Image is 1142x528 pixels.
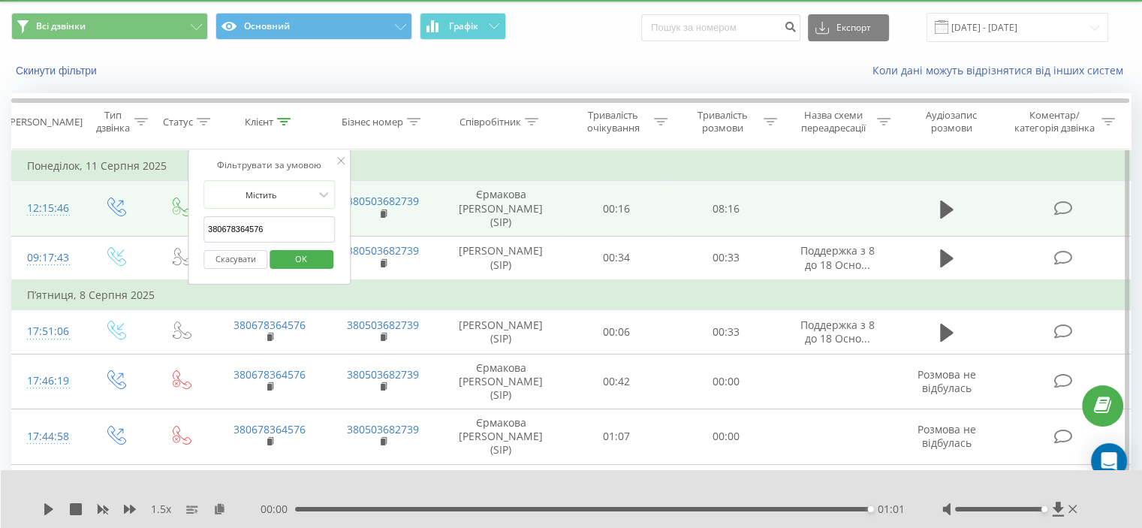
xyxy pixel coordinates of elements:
button: Експорт [808,14,889,41]
a: Коли дані можуть відрізнятися вiд інших систем [872,63,1131,77]
td: Єрмакова [PERSON_NAME] (SIP) [440,181,562,237]
td: 00:34 [562,236,671,280]
button: OK [270,250,333,269]
div: 12:15:46 [27,194,67,223]
a: 380503682739 [347,243,419,258]
td: 00:33 [671,310,780,354]
button: Всі дзвінки [11,13,208,40]
td: 00:00 [671,354,780,409]
a: 380503682739 [347,194,419,208]
button: Графік [420,13,506,40]
div: 17:44:58 [27,422,67,451]
div: Accessibility label [1041,506,1047,512]
button: Скасувати [203,250,267,269]
div: Тривалість розмови [685,109,760,134]
div: Назва схеми переадресації [794,109,873,134]
td: Єрмакова [PERSON_NAME] (SIP) [440,409,562,465]
div: 09:17:43 [27,243,67,273]
div: Тривалість очікування [576,109,651,134]
td: 08:16 [671,181,780,237]
div: 17:51:06 [27,317,67,346]
div: [PERSON_NAME] [7,116,83,128]
td: [PERSON_NAME] (SIP) [440,236,562,280]
div: Accessibility label [868,506,874,512]
a: 380503682739 [347,367,419,382]
td: 00:16 [562,181,671,237]
span: 1.5 x [151,502,171,517]
td: [PERSON_NAME] (SIP) [440,464,562,508]
div: Коментар/категорія дзвінка [1010,109,1098,134]
div: Клієнт [245,116,273,128]
span: Поддержка з 8 до 18 Осно... [800,243,875,271]
td: 00:26 [671,464,780,508]
td: [PERSON_NAME] (SIP) [440,310,562,354]
td: П’ятниця, 8 Серпня 2025 [12,280,1131,310]
button: Основний [215,13,412,40]
button: Скинути фільтри [11,64,104,77]
a: 380678364576 [234,318,306,332]
td: 00:05 [562,464,671,508]
td: 00:00 [671,409,780,465]
div: Статус [163,116,193,128]
div: Фільтрувати за умовою [203,158,336,173]
td: 00:33 [671,236,780,280]
span: Розмова не відбулась [918,422,976,450]
span: 00:00 [261,502,295,517]
a: 380678364576 [234,422,306,436]
div: Аудіозапис розмови [908,109,996,134]
td: 01:07 [562,409,671,465]
span: OK [280,247,322,270]
div: 17:46:19 [27,367,67,396]
td: Єрмакова [PERSON_NAME] (SIP) [440,354,562,409]
input: Пошук за номером [641,14,800,41]
span: 01:01 [878,502,905,517]
div: Бізнес номер [342,116,403,128]
td: 00:42 [562,354,671,409]
span: Графік [449,21,478,32]
td: 00:06 [562,310,671,354]
span: Розмова не відбулась [918,367,976,395]
span: Поддержка з 8 до 18 Осно... [800,318,875,345]
td: Понеділок, 11 Серпня 2025 [12,151,1131,181]
a: 380678364576 [234,367,306,382]
div: Open Intercom Messenger [1091,443,1127,479]
div: Тип дзвінка [95,109,130,134]
span: Всі дзвінки [36,20,86,32]
a: 380503682739 [347,422,419,436]
div: Співробітник [460,116,521,128]
a: 380503682739 [347,318,419,332]
input: Введіть значення [203,216,336,243]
